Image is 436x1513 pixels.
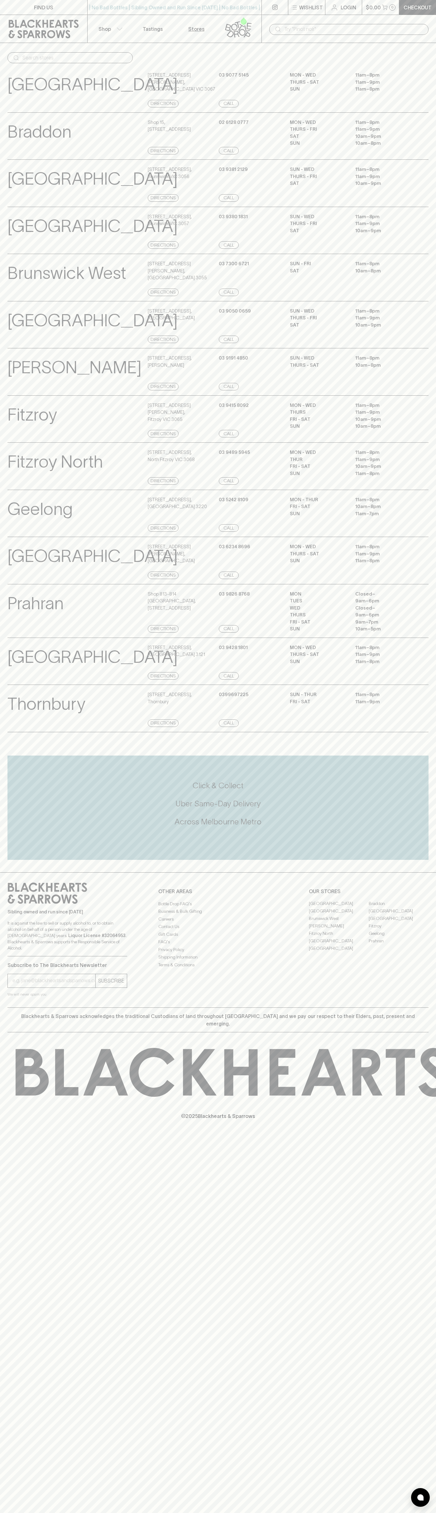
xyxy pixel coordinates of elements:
[148,308,195,322] p: [STREET_ADDRESS] , [GEOGRAPHIC_DATA]
[7,308,178,333] p: [GEOGRAPHIC_DATA]
[290,423,346,430] p: SUN
[417,1494,424,1501] img: bubble-icon
[219,147,239,154] a: Call
[148,719,179,727] a: Directions
[309,937,369,945] a: [GEOGRAPHIC_DATA]
[219,672,239,680] a: Call
[355,698,411,705] p: 11am – 9pm
[219,119,249,126] p: 02 6128 0777
[355,362,411,369] p: 10am – 8pm
[309,922,369,930] a: [PERSON_NAME]
[131,15,175,43] a: Tastings
[355,619,411,626] p: 9am – 7pm
[219,241,239,249] a: Call
[148,496,207,510] p: [STREET_ADDRESS] , [GEOGRAPHIC_DATA] 3220
[290,86,346,93] p: SUN
[290,611,346,619] p: THURS
[355,308,411,315] p: 11am – 8pm
[34,4,53,11] p: FIND US
[7,909,127,915] p: Sibling owned and run since [DATE]
[158,946,278,953] a: Privacy Policy
[219,524,239,532] a: Call
[219,402,249,409] p: 03 9415 8092
[148,100,179,107] a: Directions
[98,977,124,984] p: SUBSCRIBE
[7,449,103,475] p: Fitzroy North
[148,449,195,463] p: [STREET_ADDRESS] , North Fitzroy VIC 3068
[148,213,192,227] p: [STREET_ADDRESS] , Brunswick VIC 3057
[148,691,192,705] p: [STREET_ADDRESS] , Thornbury
[148,355,192,369] p: [STREET_ADDRESS] , [PERSON_NAME]
[7,799,429,809] h5: Uber Same-Day Delivery
[284,24,424,34] input: Try "Pinot noir"
[355,691,411,698] p: 11am – 8pm
[309,900,369,907] a: [GEOGRAPHIC_DATA]
[219,213,248,220] p: 03 9380 1831
[355,644,411,651] p: 11am – 8pm
[355,651,411,658] p: 11am – 9pm
[7,213,178,239] p: [GEOGRAPHIC_DATA]
[219,289,239,296] a: Call
[355,449,411,456] p: 11am – 8pm
[219,166,248,173] p: 03 9381 2129
[290,510,346,517] p: SUN
[219,719,239,727] a: Call
[219,308,251,315] p: 03 9050 0659
[219,100,239,107] a: Call
[219,644,248,651] p: 03 9428 1801
[7,991,127,997] p: We will never spam you
[290,260,346,267] p: SUN - FRI
[355,416,411,423] p: 10am – 9pm
[290,691,346,698] p: Sun - Thur
[158,915,278,923] a: Careers
[290,651,346,658] p: THURS - SAT
[355,355,411,362] p: 11am – 8pm
[369,937,429,945] a: Prahran
[355,314,411,322] p: 11am – 9pm
[355,119,411,126] p: 11am – 8pm
[355,503,411,510] p: 10am – 8pm
[98,25,111,33] p: Shop
[369,930,429,937] a: Geelong
[355,402,411,409] p: 11am – 8pm
[290,557,346,564] p: SUN
[290,543,346,550] p: MON - WED
[355,267,411,275] p: 10am – 8pm
[219,260,249,267] p: 03 7300 6721
[309,888,429,895] p: OUR STORES
[355,597,411,605] p: 9am – 6pm
[355,126,411,133] p: 11am – 9pm
[355,611,411,619] p: 9am – 6pm
[355,260,411,267] p: 11am – 8pm
[148,147,179,154] a: Directions
[355,180,411,187] p: 10am – 9pm
[290,180,346,187] p: SAT
[290,173,346,180] p: THURS - FRI
[7,496,73,522] p: Geelong
[158,954,278,961] a: Shipping Information
[290,355,346,362] p: SUN - WED
[148,402,217,423] p: [STREET_ADDRESS][PERSON_NAME] , Fitzroy VIC 3065
[148,119,191,133] p: Shop 15 , [STREET_ADDRESS]
[148,241,179,249] a: Directions
[341,4,356,11] p: Login
[7,166,178,192] p: [GEOGRAPHIC_DATA]
[158,938,278,946] a: FAQ's
[391,6,394,9] p: 0
[290,166,346,173] p: SUN - WED
[355,543,411,550] p: 11am – 8pm
[158,923,278,931] a: Contact Us
[7,691,85,717] p: Thornbury
[355,409,411,416] p: 11am – 9pm
[7,756,429,860] div: Call to action block
[290,409,346,416] p: THURS
[355,463,411,470] p: 10am – 9pm
[355,227,411,234] p: 10am – 9pm
[290,470,346,477] p: SUN
[355,470,411,477] p: 11am – 8pm
[219,591,250,598] p: 03 9826 8768
[355,591,411,598] p: Closed –
[219,194,239,202] a: Call
[7,543,178,569] p: [GEOGRAPHIC_DATA]
[290,402,346,409] p: MON - WED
